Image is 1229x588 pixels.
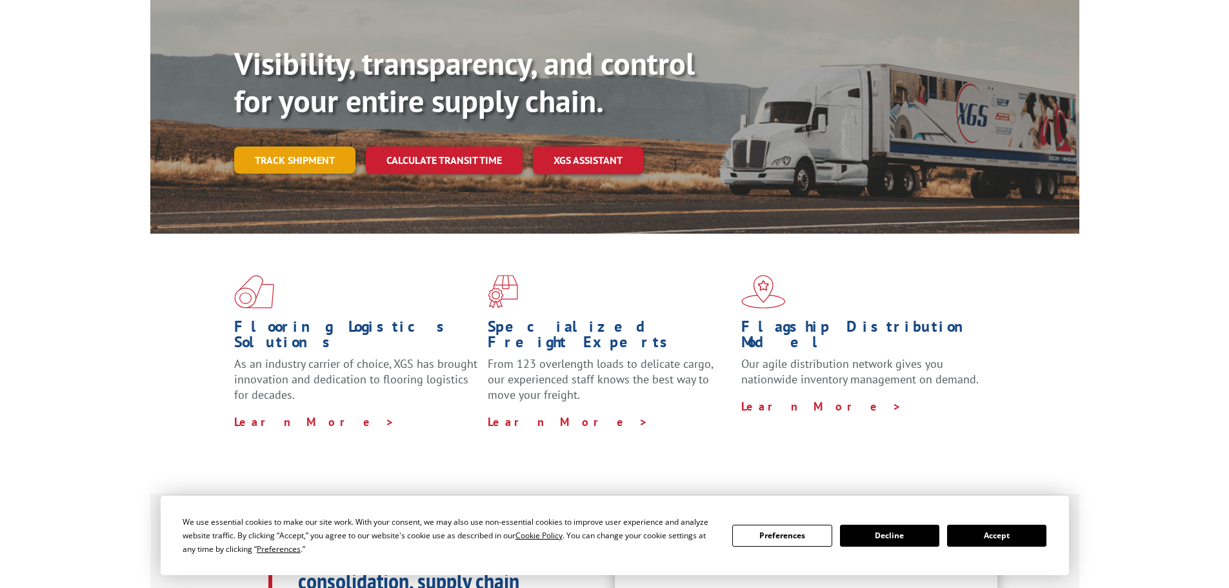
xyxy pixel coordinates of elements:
a: XGS ASSISTANT [533,147,643,174]
span: Our agile distribution network gives you nationwide inventory management on demand. [741,356,979,387]
img: xgs-icon-total-supply-chain-intelligence-red [234,275,274,309]
a: Track shipment [234,147,355,174]
img: xgs-icon-focused-on-flooring-red [488,275,518,309]
button: Decline [840,525,939,547]
img: xgs-icon-flagship-distribution-model-red [741,275,786,309]
a: Learn More > [741,399,902,414]
b: Visibility, transparency, and control for your entire supply chain. [234,43,695,121]
button: Accept [947,525,1046,547]
span: Cookie Policy [515,530,563,541]
span: As an industry carrier of choice, XGS has brought innovation and dedication to flooring logistics... [234,356,477,402]
h1: Specialized Freight Experts [488,319,732,356]
span: Preferences [257,543,301,554]
a: Learn More > [234,414,395,429]
h1: Flagship Distribution Model [741,319,985,356]
button: Preferences [732,525,832,547]
h1: Flooring Logistics Solutions [234,319,478,356]
a: Learn More > [488,414,648,429]
div: Cookie Consent Prompt [161,496,1069,575]
div: We use essential cookies to make our site work. With your consent, we may also use non-essential ... [183,515,717,556]
a: Calculate transit time [366,147,523,174]
p: From 123 overlength loads to delicate cargo, our experienced staff knows the best way to move you... [488,356,732,414]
